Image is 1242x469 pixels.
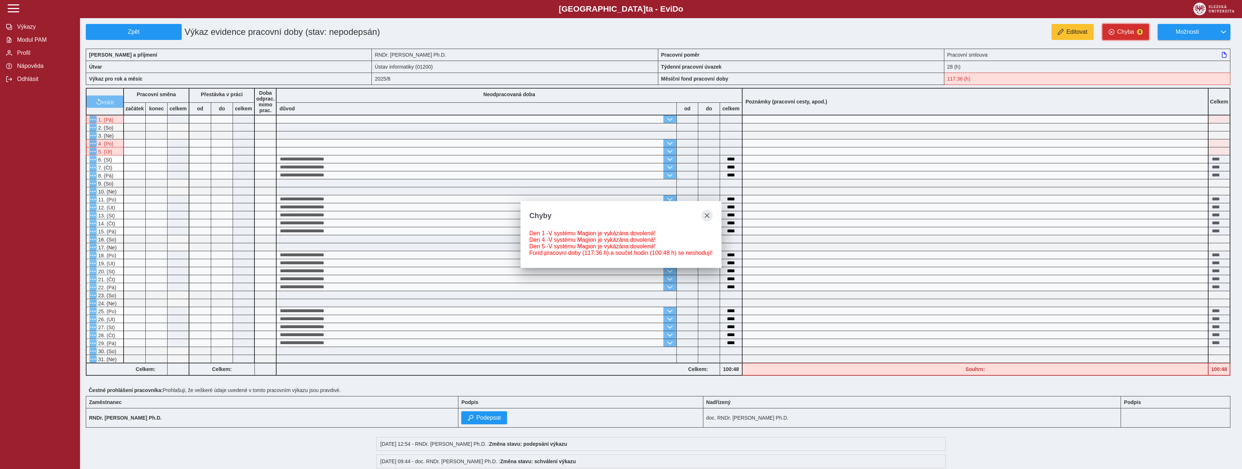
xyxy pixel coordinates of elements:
div: Fond pracovní doby (117:36 h) a součet hodin (100:48 h) se neshodují! [529,250,712,256]
button: Menu [89,260,97,267]
b: [GEOGRAPHIC_DATA] a - Evi [22,4,1220,14]
span: 13. (St) [97,213,115,219]
div: V systému Magion je vykázána dovolená! [86,147,124,155]
span: 1. (Pá) [97,117,113,123]
button: Menu [89,172,97,179]
button: Menu [89,140,97,147]
div: V systému Magion je vykázána dovolená! [86,139,124,147]
button: Menu [89,220,97,227]
span: 30. (So) [97,348,116,354]
b: Změna stavu: podepsání výkazu [489,441,567,447]
b: konec [146,106,167,111]
b: Celkem: [676,366,720,372]
span: Den 1 - [529,230,548,236]
b: Týdenní pracovní úvazek [661,64,722,70]
b: Neodpracovaná doba [483,91,535,97]
span: 7. (Čt) [97,165,112,171]
span: 12. (Út) [97,205,115,211]
span: Den 5 - [529,243,548,249]
span: Profil [15,50,74,56]
span: 25. (Po) [97,309,116,314]
span: vrátit [102,99,114,105]
button: Menu [89,323,97,331]
button: Menu [89,164,97,171]
b: Celkem: [189,366,254,372]
span: Možnosti [1164,29,1211,35]
span: 11. (Po) [97,197,116,203]
span: Nápověda [15,63,74,69]
b: začátek [124,106,145,111]
span: Den 4 - [529,237,548,243]
button: Menu [89,315,97,323]
div: Ústav informatiky (01200) [372,61,658,73]
button: Menu [89,156,97,163]
h1: Výkaz evidence pracovní doby (stav: nepodepsán) [182,24,565,40]
b: Podpis [1124,399,1141,405]
div: V systému Magion je vykázána dovolená! [529,230,712,237]
span: 27. (St) [97,325,115,330]
button: Podepsat [461,411,507,424]
b: Pracovní směna [137,91,176,97]
b: Přestávka v práci [201,91,242,97]
b: od [189,106,211,111]
b: Změna stavu: schválení výkazu [500,458,576,464]
button: Menu [89,132,97,139]
div: [DATE] 12:54 - RNDr. [PERSON_NAME] Ph.D. : [376,437,946,451]
b: celkem [168,106,189,111]
span: 4. (Po) [97,141,113,147]
b: Měsíční fond pracovní doby [661,76,728,82]
span: 31. (Ne) [97,356,117,362]
button: Menu [89,252,97,259]
span: 16. (So) [97,237,116,242]
div: Fond pracovní doby (117:36 h) a součet hodin (100:48 h) se neshodují! [743,363,1209,376]
button: Menu [89,284,97,291]
button: Menu [89,299,97,307]
div: V systému Magion je vykázána dovolená! [529,237,712,243]
span: 5. (Út) [97,149,112,155]
span: 26. (Út) [97,317,115,322]
div: Pracovní smlouva [944,49,1230,61]
div: [DATE] 09:44 - doc. RNDr. [PERSON_NAME] Ph.D. : [376,454,946,468]
b: Doba odprac. mimo prac. [256,90,275,113]
div: 28 (h) [944,61,1230,73]
b: do [211,106,233,111]
button: vrátit [87,95,123,108]
b: Celkem: [124,366,167,372]
span: 21. (Čt) [97,277,115,282]
span: 18. (Po) [97,253,116,258]
button: Menu [89,268,97,275]
span: Výkazy [15,24,74,30]
b: důvod [280,106,295,111]
b: 100:48 [720,366,742,372]
b: Celkem [1210,99,1228,105]
div: V systému Magion je vykázána dovolená! [529,243,712,250]
button: Menu [89,236,97,243]
button: Menu [89,204,97,211]
b: Souhrn: [965,366,985,372]
div: Prohlašuji, že veškeré údaje uvedené v tomto pracovním výkazu jsou pravdivé. [86,384,1236,396]
b: Pracovní poměr [661,52,700,58]
span: 22. (Pá) [97,285,116,290]
span: 28. (Čt) [97,333,115,338]
button: Menu [89,339,97,347]
button: Menu [89,291,97,299]
span: Chyba [1117,29,1134,35]
span: 14. (Čt) [97,221,115,227]
b: Výkaz pro rok a měsíc [89,76,142,82]
b: do [698,106,720,111]
b: Poznámky (pracovní cesty, apod.) [743,99,830,105]
span: 3. (Ne) [97,133,114,139]
span: Odhlásit [15,76,74,82]
span: 2. (So) [97,125,113,131]
div: RNDr. [PERSON_NAME] Ph.D. [372,49,658,61]
img: logo_web_su.png [1193,3,1234,15]
button: Menu [89,196,97,203]
span: 24. (Ne) [97,301,117,306]
span: 8. (Pá) [97,173,113,179]
button: Zpět [86,24,182,40]
button: Menu [89,307,97,315]
span: Chyby [529,212,551,220]
span: Editovat [1066,29,1088,35]
b: Zaměstnanec [89,399,121,405]
button: Menu [89,228,97,235]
